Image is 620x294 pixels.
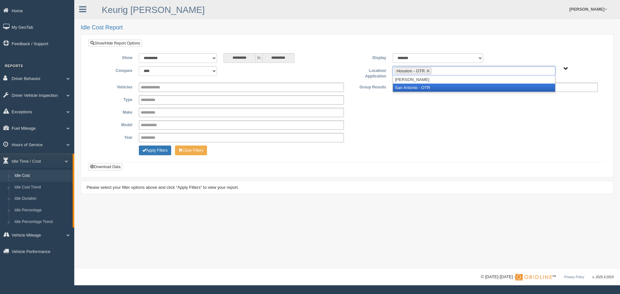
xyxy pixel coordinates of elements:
button: Change Filter Options [139,146,171,155]
label: Location/ Application [347,66,389,79]
a: Idle Cost [12,170,73,182]
h2: Idle Cost Report [81,25,614,31]
span: Houston - OTR [397,68,425,73]
a: Idle Duration [12,193,73,205]
button: Download Data [88,163,122,170]
li: [PERSON_NAME] [393,76,555,84]
img: Gridline [515,274,552,280]
li: San Antonio - OTR [393,84,555,92]
a: Idle Percentage [12,205,73,216]
span: Please select your filter options above and click "Apply Filters" to view your report. [87,185,239,190]
a: Keurig [PERSON_NAME] [102,5,205,15]
label: Year [93,133,136,141]
a: Idle Percentage Trend [12,216,73,228]
button: Change Filter Options [175,146,207,155]
span: to [256,53,262,63]
a: Idle Cost Trend [12,182,73,193]
span: v. 2025.4.2019 [593,275,614,279]
label: Display [347,53,389,61]
a: Show/Hide Report Options [88,40,142,47]
label: Show [93,53,136,61]
label: Group Results [347,83,389,90]
label: Model [93,120,136,128]
label: Type [93,95,136,103]
a: Privacy Policy [564,275,584,279]
label: Compare [93,66,136,74]
label: Vehicles [93,83,136,90]
div: © [DATE]-[DATE] - ™ [481,274,614,280]
label: Make [93,108,136,116]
